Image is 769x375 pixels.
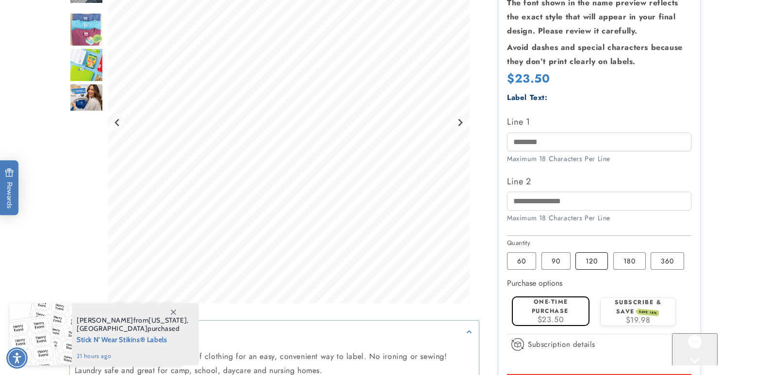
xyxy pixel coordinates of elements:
div: Accessibility Menu [6,347,28,369]
div: Maximum 18 Characters Per Line [507,154,691,164]
iframe: Sign Up via Text for Offers [8,297,123,326]
label: Line 1 [507,114,691,130]
div: Go to slide 5 [69,48,103,82]
label: 90 [541,252,571,270]
span: from , purchased [77,316,189,333]
span: SAVE 15% [637,309,659,316]
img: Stick N' Wear® Labels - Label Land [69,13,103,47]
label: Subscribe & save [615,298,662,316]
button: Next slide [453,116,466,129]
img: Stick N' Wear® Labels - Label Land [69,83,103,117]
div: Go to slide 4 [69,13,103,47]
span: Rewards [5,168,14,208]
span: [GEOGRAPHIC_DATA] [77,324,147,333]
span: $23.50 [538,314,564,325]
div: Maximum 18 Characters Per Line [507,213,691,223]
strong: Avoid dashes and special characters because they don’t print clearly on labels. [507,42,683,67]
label: Label Text: [507,92,548,103]
span: [US_STATE] [148,316,187,325]
label: One-time purchase [532,297,569,315]
legend: Quantity [507,238,531,248]
button: Previous slide [111,116,124,129]
label: 120 [575,252,608,270]
label: 360 [651,252,684,270]
label: Purchase options [507,277,562,289]
label: 180 [613,252,646,270]
span: $19.98 [626,314,651,326]
span: $23.50 [507,70,550,87]
label: 60 [507,252,536,270]
span: 21 hours ago [77,352,189,360]
img: Stick N' Wear® Labels - Label Land [69,48,103,82]
span: Stick N' Wear Stikins® Labels [77,333,189,345]
label: Line 2 [507,174,691,189]
iframe: Gorgias live chat messenger [672,333,759,365]
summary: Description [70,321,479,342]
div: Go to slide 6 [69,83,103,117]
span: Subscription details [528,339,595,350]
